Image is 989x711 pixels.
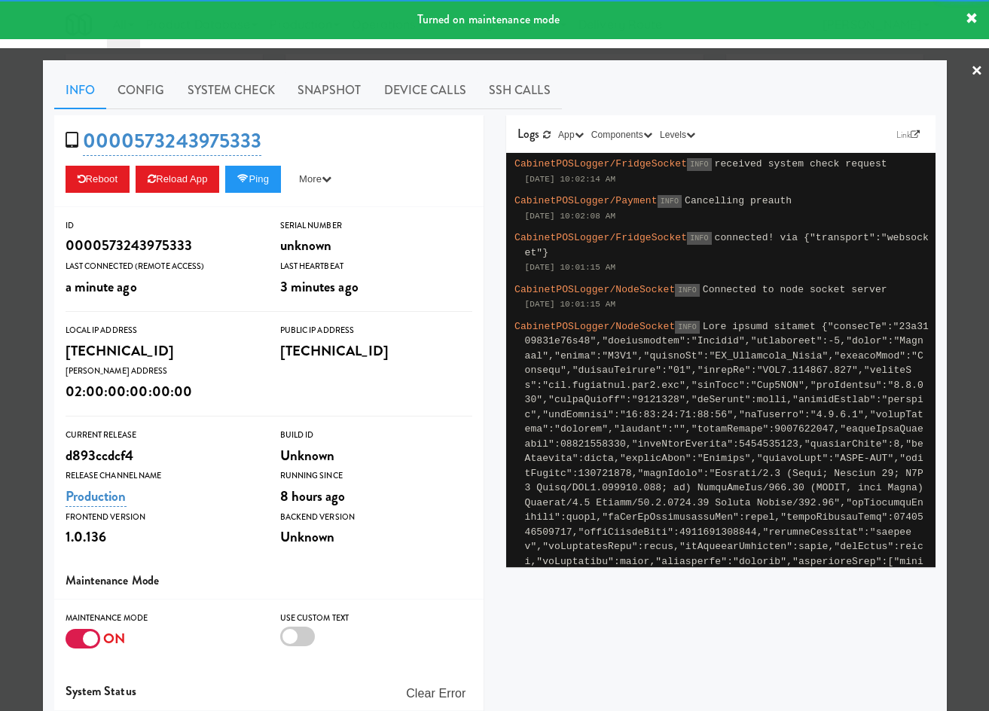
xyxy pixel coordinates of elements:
span: INFO [687,232,711,245]
div: Local IP Address [66,323,258,338]
a: Info [54,72,106,109]
div: Frontend Version [66,510,258,525]
div: [TECHNICAL_ID] [280,338,472,364]
span: ON [103,628,125,648]
span: received system check request [715,158,887,169]
div: Serial Number [280,218,472,233]
div: Public IP Address [280,323,472,338]
div: 0000573243975333 [66,233,258,258]
span: 3 minutes ago [280,276,359,297]
div: Current Release [66,428,258,443]
span: [DATE] 10:02:08 AM [525,212,616,221]
button: More [287,166,343,193]
span: System Status [66,682,136,700]
a: System Check [176,72,286,109]
button: Ping [225,166,281,193]
div: Use Custom Text [280,611,472,626]
div: Last Heartbeat [280,259,472,274]
div: [TECHNICAL_ID] [66,338,258,364]
div: Unknown [280,524,472,550]
button: Reload App [136,166,219,193]
a: Device Calls [373,72,478,109]
div: Unknown [280,443,472,468]
div: 02:00:00:00:00:00 [66,379,258,404]
span: Turned on maintenance mode [417,11,560,28]
div: [PERSON_NAME] Address [66,364,258,379]
div: d893ccdcf4 [66,443,258,468]
div: Release Channel Name [66,468,258,484]
span: INFO [658,195,682,208]
span: CabinetPOSLogger/NodeSocket [514,321,675,332]
span: INFO [675,284,699,297]
span: Maintenance Mode [66,572,160,589]
span: [DATE] 10:01:15 AM [525,300,616,309]
a: Production [66,486,127,507]
span: connected! via {"transport":"websocket"} [525,232,929,258]
span: INFO [675,321,699,334]
a: SSH Calls [478,72,562,109]
div: 1.0.136 [66,524,258,550]
div: Running Since [280,468,472,484]
span: CabinetPOSLogger/FridgeSocket [514,158,687,169]
a: Snapshot [286,72,373,109]
span: CabinetPOSLogger/Payment [514,195,658,206]
button: Levels [656,127,699,142]
button: Reboot [66,166,130,193]
span: [DATE] 10:02:14 AM [525,175,616,184]
span: 8 hours ago [280,486,346,506]
span: CabinetPOSLogger/FridgeSocket [514,232,687,243]
button: Clear Error [400,680,472,707]
div: Build Id [280,428,472,443]
span: Cancelling preauth [685,195,792,206]
div: ID [66,218,258,233]
div: Maintenance Mode [66,611,258,626]
a: 0000573243975333 [83,127,262,156]
span: Logs [517,125,539,142]
div: unknown [280,233,472,258]
span: Connected to node socket server [703,284,887,295]
div: Backend Version [280,510,472,525]
div: Last Connected (Remote Access) [66,259,258,274]
span: INFO [687,158,711,171]
button: Components [588,127,656,142]
span: [DATE] 10:01:15 AM [525,263,616,272]
a: Config [106,72,176,109]
a: Link [893,127,924,142]
a: × [971,48,983,95]
span: a minute ago [66,276,137,297]
button: App [554,127,588,142]
span: Lore ipsumd sitamet {"consecTe":"23a3109831e76s48","doeiusmodtem":"Incidid","utlaboreet":-5,"dolo... [525,321,929,612]
span: CabinetPOSLogger/NodeSocket [514,284,675,295]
